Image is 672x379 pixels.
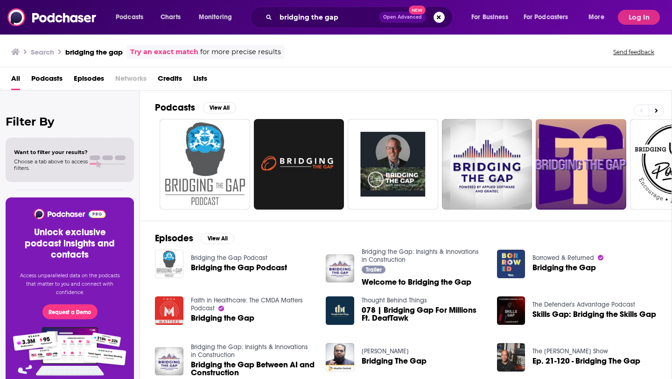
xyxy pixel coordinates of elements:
a: Bridging the Gap: Insights & Innovations in Construction [362,248,479,264]
a: Welcome to Bridging the Gap [362,278,471,286]
a: Charts [154,10,186,25]
button: View All [201,233,234,244]
a: Bridging the Gap Podcast [191,254,267,262]
p: Access unparalleled data on the podcasts that matter to you and connect with confidence. [17,272,123,297]
h3: bridging the gap [65,48,123,56]
button: Request a Demo [42,304,98,319]
button: open menu [109,10,155,25]
span: Monitoring [199,11,232,24]
h3: Search [31,48,54,56]
span: Charts [161,11,181,24]
img: Podchaser - Follow, Share and Rate Podcasts [33,209,106,219]
a: Borrowed & Returned [532,254,594,262]
a: Skills Gap: Bridging the Skills Gap [532,310,656,318]
a: Try an exact match [130,47,198,57]
span: For Podcasters [524,11,568,24]
a: Credits [158,71,182,90]
img: 078 | Bridging Gap For Millions Ft. DeafTawk [326,296,354,325]
a: Episodes [74,71,104,90]
img: Skills Gap: Bridging the Skills Gap [497,296,525,325]
a: Bridging the Gap [532,264,596,272]
input: Search podcasts, credits, & more... [276,10,379,25]
a: All [11,71,20,90]
span: Trailer [366,267,382,273]
a: Bridging the Gap [191,314,254,322]
a: EpisodesView All [155,232,234,244]
span: Choose a tab above to access filters. [14,158,88,171]
a: Bridging the Gap Podcast [191,264,287,272]
img: Bridging the Gap Between AI and Construction [155,347,183,376]
span: Networks [115,71,147,90]
button: open menu [465,10,520,25]
img: Ep. 21-120 - Bridging The Gap [497,343,525,372]
h3: Unlock exclusive podcast insights and contacts [17,227,123,260]
img: Bridging the Gap Podcast [155,250,183,278]
span: Want to filter your results? [14,149,88,155]
img: Bridging The Gap [326,343,354,372]
a: The Kevin Jackson Show [532,347,608,355]
img: Bridging the Gap [497,250,525,278]
button: View All [203,102,236,113]
a: Bridging The Gap [362,357,427,365]
a: Ep. 21-120 - Bridging The Gap [532,357,640,365]
span: Open Advanced [383,15,422,20]
h2: Filter By [6,115,134,128]
a: Ahsan Hanif [362,347,409,355]
span: Podcasts [116,11,143,24]
button: open menu [192,10,244,25]
button: Open AdvancedNew [379,12,426,23]
button: Send feedback [610,48,657,56]
h2: Podcasts [155,102,195,113]
div: Search podcasts, credits, & more... [259,7,462,28]
span: New [409,6,426,14]
span: for more precise results [200,47,281,57]
button: Log In [618,10,660,25]
h2: Episodes [155,232,193,244]
a: Thought Behind Things [362,296,427,304]
a: Bridging the Gap Between AI and Construction [191,361,315,377]
a: Lists [193,71,207,90]
a: Faith in Healthcare: The CMDA Matters Podcast [191,296,303,312]
img: Bridging the Gap [155,296,183,325]
button: open menu [518,10,582,25]
img: Pro Features [10,327,130,376]
span: More [588,11,604,24]
a: Podcasts [31,71,63,90]
a: Bridging the Gap: Insights & Innovations in Construction [191,343,308,359]
button: open menu [582,10,616,25]
a: The Defender's Advantage Podcast [532,301,635,309]
a: PodcastsView All [155,102,236,113]
img: Welcome to Bridging the Gap [326,254,354,283]
span: For Business [471,11,508,24]
a: 078 | Bridging Gap For Millions Ft. DeafTawk [362,306,486,322]
img: Podchaser - Follow, Share and Rate Podcasts [7,8,97,26]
